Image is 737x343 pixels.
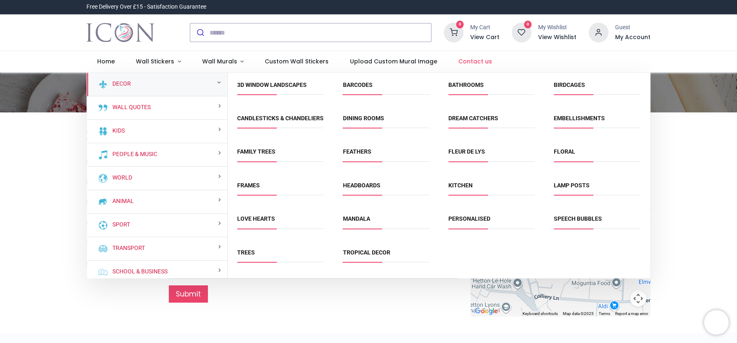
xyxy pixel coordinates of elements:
[125,51,191,72] a: Wall Stickers
[554,148,640,161] span: Floral
[512,29,532,35] a: 0
[86,21,154,44] img: Icon Wall Stickers
[343,114,429,128] span: Dining Rooms
[343,249,390,256] a: Tropical Decor
[554,148,575,155] a: Floral
[109,197,134,205] a: Animal
[237,215,275,222] a: Love Hearts
[563,311,594,316] span: Map data ©2025
[473,306,500,317] img: Google
[448,182,535,195] span: Kitchen
[554,81,640,95] span: Birdcages
[98,244,108,254] img: Transport
[615,23,651,32] div: Guest
[448,115,498,121] a: Dream Catchers
[448,81,535,95] span: Bathrooms
[343,215,370,222] a: Mandala
[237,249,324,262] span: Trees
[448,215,535,229] span: Personalised
[704,310,729,335] iframe: Brevo live chat
[343,148,429,161] span: Feathers
[473,306,500,317] a: Open this area in Google Maps (opens a new window)
[456,21,464,28] sup: 0
[265,57,329,65] span: Custom Wall Stickers
[98,150,108,160] img: People & Music
[630,290,646,307] button: Map camera controls
[538,33,576,42] a: View Wishlist
[448,182,473,189] a: Kitchen
[554,115,605,121] a: Embellishments
[109,150,157,159] a: People & Music
[448,114,535,128] span: Dream Catchers
[86,3,206,11] div: Free Delivery Over £15 - Satisfaction Guarantee
[98,220,108,230] img: Sport
[109,174,132,182] a: World
[169,285,208,303] a: Submit
[554,215,640,229] span: Speech Bubbles
[237,114,324,128] span: Candlesticks & Chandeliers
[191,51,254,72] a: Wall Murals
[237,215,324,229] span: Love Hearts
[522,311,558,317] button: Keyboard shortcuts
[237,249,255,256] a: Trees
[554,182,590,189] a: Lamp Posts
[615,33,651,42] a: My Account
[470,33,499,42] a: View Cart
[98,79,108,89] img: Decor
[448,148,535,161] span: Fleur de Lys
[615,311,648,316] a: Report a map error
[350,57,437,65] span: Upload Custom Mural Image
[109,127,125,135] a: Kids
[109,80,131,88] a: Decor
[109,221,130,229] a: Sport
[599,311,610,316] a: Terms (opens in new tab)
[554,82,585,88] a: Birdcages
[237,148,275,155] a: Family Trees
[538,23,576,32] div: My Wishlist
[237,115,324,121] a: Candlesticks & Chandeliers
[237,182,260,189] a: Frames
[109,244,145,252] a: Transport
[470,23,499,32] div: My Cart
[343,82,373,88] a: Barcodes
[109,268,168,276] a: School & Business
[524,21,532,28] sup: 0
[97,57,115,65] span: Home
[448,215,490,222] a: Personalised
[109,103,151,112] a: Wall Quotes
[237,182,324,195] span: Frames
[237,81,324,95] span: 3D Window Landscapes
[98,126,108,136] img: Kids
[343,249,429,262] span: Tropical Decor
[136,57,174,65] span: Wall Stickers
[237,82,307,88] a: 3D Window Landscapes
[478,3,651,11] iframe: Customer reviews powered by Trustpilot
[343,115,384,121] a: Dining Rooms
[98,173,108,183] img: World
[343,148,371,155] a: Feathers
[444,29,464,35] a: 0
[86,21,154,44] a: Logo of Icon Wall Stickers
[237,148,324,161] span: Family Trees
[448,148,485,155] a: Fleur de Lys
[554,182,640,195] span: Lamp Posts
[98,267,108,277] img: School & Business
[554,114,640,128] span: Embellishments
[448,82,484,88] a: Bathrooms
[98,103,108,113] img: Wall Quotes
[343,81,429,95] span: Barcodes
[190,23,210,42] button: Submit
[343,182,429,195] span: Headboards
[343,215,429,229] span: Mandala
[202,57,237,65] span: Wall Murals
[343,182,380,189] a: Headboards
[554,215,602,222] a: Speech Bubbles
[98,197,108,207] img: Animal
[458,57,492,65] span: Contact us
